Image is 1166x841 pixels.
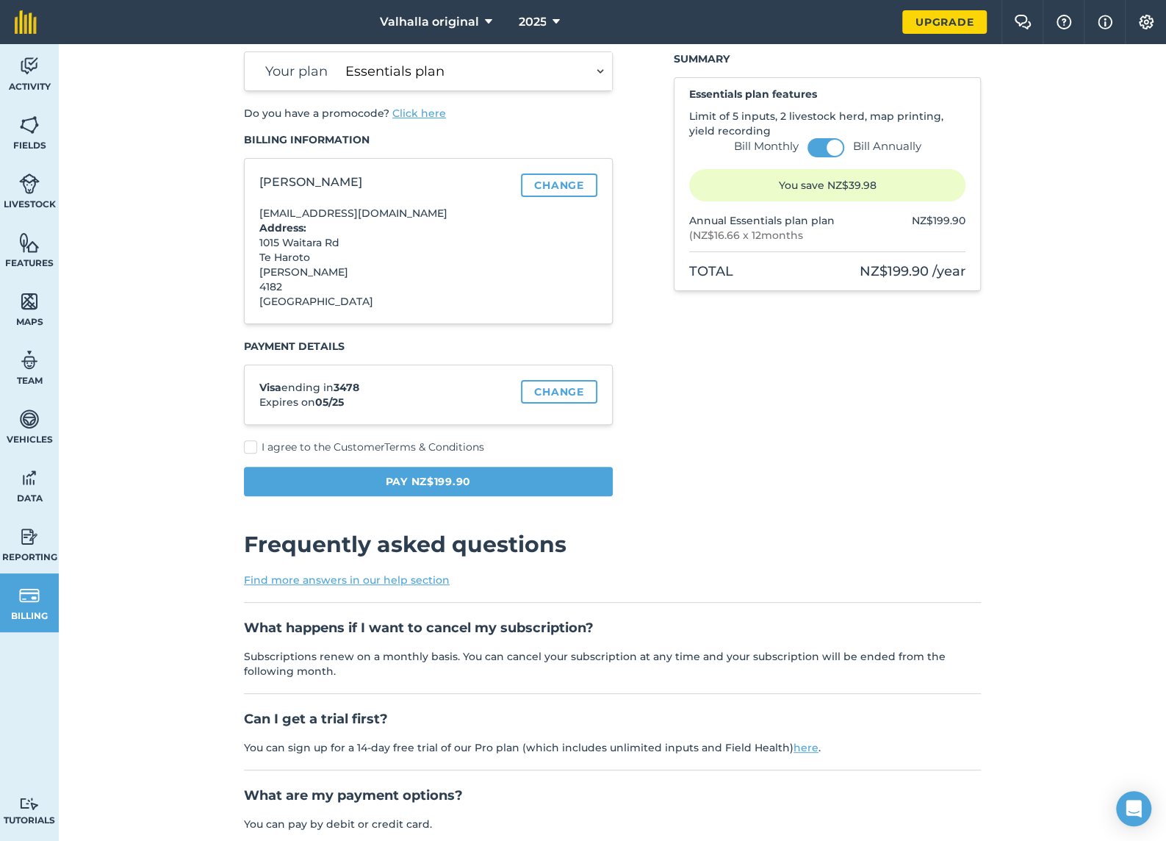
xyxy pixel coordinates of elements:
div: [GEOGRAPHIC_DATA] [259,294,513,309]
label: Bill Monthly [734,139,799,154]
p: You save NZ$39.98 [689,169,965,201]
label: Bill Annually [853,139,921,154]
a: here [793,741,818,754]
img: svg+xml;base64,PHN2ZyB4bWxucz0iaHR0cDovL3d3dy53My5vcmcvMjAwMC9zdmciIHdpZHRoPSI1NiIgaGVpZ2h0PSI2MC... [19,232,40,254]
img: A cog icon [1137,15,1155,29]
button: Pay NZ$199.90 [244,467,613,496]
img: svg+xml;base64,PD94bWwgdmVyc2lvbj0iMS4wIiBlbmNvZGluZz0idXRmLTgiPz4KPCEtLSBHZW5lcmF0b3I6IEFkb2JlIE... [19,408,40,430]
img: svg+xml;base64,PD94bWwgdmVyc2lvbj0iMS4wIiBlbmNvZGluZz0idXRmLTgiPz4KPCEtLSBHZW5lcmF0b3I6IEFkb2JlIE... [19,526,40,548]
strong: 05/25 [315,396,344,409]
strong: Visa [259,381,281,394]
img: fieldmargin Logo [15,10,37,34]
a: Find more answers in our help section [244,573,450,587]
span: Annual Essentials plan plan [689,213,835,228]
h3: What happens if I want to cancel my subscription? [244,618,981,638]
div: Te Haroto [259,250,513,265]
img: svg+xml;base64,PHN2ZyB4bWxucz0iaHR0cDovL3d3dy53My5vcmcvMjAwMC9zdmciIHdpZHRoPSI1NiIgaGVpZ2h0PSI2MC... [19,290,40,312]
div: 1015 Waitara Rd [259,235,513,250]
span: ( NZ$16.66 x 12 months [689,228,835,243]
h3: Payment details [244,339,613,354]
p: Do you have a promocode? [244,106,613,121]
p: You can pay by debit or credit card. [244,817,981,831]
a: Change [521,380,597,404]
button: Click here [392,106,446,121]
h2: Frequently asked questions [244,532,981,558]
img: A question mark icon [1055,15,1073,29]
span: I agree to the Customer [262,440,484,454]
a: Change [521,173,597,197]
p: Limit of 5 inputs, 2 livestock herd, map printing, yield recording [689,109,965,138]
span: Valhalla original [379,13,478,31]
a: Terms & Conditions [384,440,484,454]
img: svg+xml;base64,PD94bWwgdmVyc2lvbj0iMS4wIiBlbmNvZGluZz0idXRmLTgiPz4KPCEtLSBHZW5lcmF0b3I6IEFkb2JlIE... [19,797,40,811]
a: Upgrade [902,10,987,34]
div: [PERSON_NAME] [259,265,513,279]
span: NZ$199.90 [912,214,965,227]
p: ending in [259,380,513,395]
p: Expires on [259,395,513,409]
img: svg+xml;base64,PHN2ZyB4bWxucz0iaHR0cDovL3d3dy53My5vcmcvMjAwMC9zdmciIHdpZHRoPSIxNyIgaGVpZ2h0PSIxNy... [1098,13,1112,31]
div: Total [689,261,733,282]
img: svg+xml;base64,PHN2ZyB4bWxucz0iaHR0cDovL3d3dy53My5vcmcvMjAwMC9zdmciIHdpZHRoPSI1NiIgaGVpZ2h0PSI2MC... [19,114,40,136]
div: / year [860,261,965,282]
img: svg+xml;base64,PD94bWwgdmVyc2lvbj0iMS4wIiBlbmNvZGluZz0idXRmLTgiPz4KPCEtLSBHZW5lcmF0b3I6IEFkb2JlIE... [19,55,40,77]
img: svg+xml;base64,PD94bWwgdmVyc2lvbj0iMS4wIiBlbmNvZGluZz0idXRmLTgiPz4KPCEtLSBHZW5lcmF0b3I6IEFkb2JlIE... [19,467,40,489]
div: 4182 [259,279,513,294]
p: Subscriptions renew on a monthly basis. You can cancel your subscription at any time and your sub... [244,649,981,679]
img: svg+xml;base64,PD94bWwgdmVyc2lvbj0iMS4wIiBlbmNvZGluZz0idXRmLTgiPz4KPCEtLSBHZW5lcmF0b3I6IEFkb2JlIE... [19,349,40,371]
div: Open Intercom Messenger [1116,791,1151,826]
span: 2025 [518,13,546,31]
p: [EMAIL_ADDRESS][DOMAIN_NAME] [259,206,513,221]
img: svg+xml;base64,PD94bWwgdmVyc2lvbj0iMS4wIiBlbmNvZGluZz0idXRmLTgiPz4KPCEtLSBHZW5lcmF0b3I6IEFkb2JlIE... [19,173,40,195]
p: [PERSON_NAME] [259,173,513,191]
h4: Address: [259,221,513,235]
strong: 3478 [334,381,359,394]
h3: Billing information [244,132,613,147]
h4: Essentials plan features [689,87,965,101]
label: Your plan [259,61,328,82]
p: You can sign up for a 14-day free trial of our Pro plan (which includes unlimited inputs and Fiel... [244,740,981,755]
span: NZ$199.90 [860,263,929,279]
img: Two speech bubbles overlapping with the left bubble in the forefront [1014,15,1032,29]
img: svg+xml;base64,PD94bWwgdmVyc2lvbj0iMS4wIiBlbmNvZGluZz0idXRmLTgiPz4KPCEtLSBHZW5lcmF0b3I6IEFkb2JlIE... [19,584,40,606]
h3: What are my payment options? [244,785,981,806]
h3: Can I get a trial first? [244,709,981,729]
h3: Summary [674,51,981,66]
